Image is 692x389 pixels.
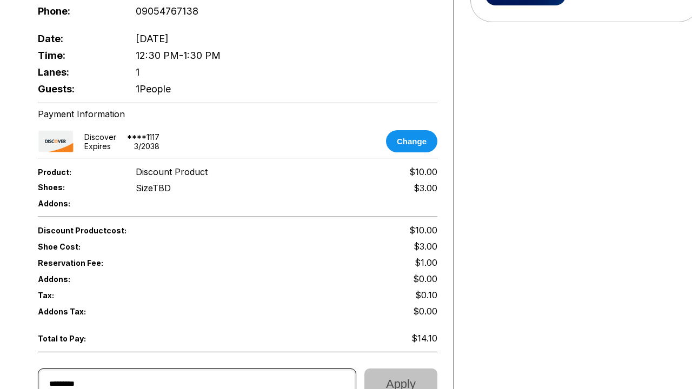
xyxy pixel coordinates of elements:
div: 3 / 2038 [134,142,159,151]
span: $0.00 [413,273,437,284]
div: Size TBD [136,183,171,193]
span: Time: [38,50,118,61]
span: $1.00 [415,257,437,268]
span: Guests: [38,83,118,95]
span: $14.10 [411,333,437,344]
span: 09054767138 [136,5,198,17]
span: Addons: [38,199,118,208]
button: Change [386,130,437,152]
div: Expires [84,142,111,151]
span: $3.00 [414,241,437,252]
span: 1 People [136,83,171,95]
span: Reservation Fee: [38,258,238,267]
span: Shoes: [38,183,118,192]
span: 12:30 PM - 1:30 PM [136,50,221,61]
span: [DATE] [136,33,169,44]
span: $10.00 [409,225,437,236]
div: $3.00 [414,183,437,193]
span: Discount Product cost: [38,226,238,235]
span: 1 [136,66,139,78]
span: $10.00 [409,166,437,177]
span: Total to Pay: [38,334,118,343]
span: Product: [38,167,118,177]
span: $0.10 [415,290,437,300]
span: Lanes: [38,66,118,78]
span: Addons Tax: [38,307,118,316]
span: $0.00 [413,306,437,317]
span: Date: [38,33,118,44]
span: Discount Product [136,166,208,177]
div: Payment Information [38,109,437,119]
span: Phone: [38,5,118,17]
span: Addons: [38,274,118,284]
img: card [38,130,74,152]
div: discover [84,132,116,142]
span: Tax: [38,291,118,300]
span: Shoe Cost: [38,242,118,251]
